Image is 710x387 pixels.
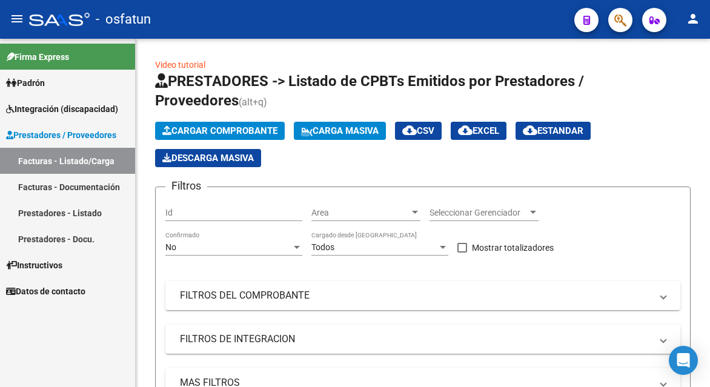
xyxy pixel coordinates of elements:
div: Open Intercom Messenger [669,346,698,375]
span: Firma Express [6,50,69,64]
span: - osfatun [96,6,151,33]
span: Carga Masiva [301,125,379,136]
span: Datos de contacto [6,285,85,298]
span: Estandar [523,125,583,136]
button: CSV [395,122,442,140]
span: PRESTADORES -> Listado de CPBTs Emitidos por Prestadores / Proveedores [155,73,584,109]
span: EXCEL [458,125,499,136]
span: Instructivos [6,259,62,272]
mat-icon: menu [10,12,24,26]
mat-expansion-panel-header: FILTROS DEL COMPROBANTE [165,281,680,310]
button: Carga Masiva [294,122,386,140]
span: Descarga Masiva [162,153,254,164]
span: Todos [311,242,334,252]
span: Prestadores / Proveedores [6,128,116,142]
span: (alt+q) [239,96,267,108]
mat-icon: person [686,12,700,26]
span: Mostrar totalizadores [472,240,554,255]
mat-icon: cloud_download [458,123,473,137]
span: Integración (discapacidad) [6,102,118,116]
mat-icon: cloud_download [523,123,537,137]
mat-panel-title: FILTROS DE INTEGRACION [180,332,651,346]
button: EXCEL [451,122,506,140]
span: Cargar Comprobante [162,125,277,136]
app-download-masive: Descarga masiva de comprobantes (adjuntos) [155,149,261,167]
button: Descarga Masiva [155,149,261,167]
span: CSV [402,125,434,136]
mat-expansion-panel-header: FILTROS DE INTEGRACION [165,325,680,354]
mat-icon: cloud_download [402,123,417,137]
button: Cargar Comprobante [155,122,285,140]
button: Estandar [516,122,591,140]
span: Padrón [6,76,45,90]
span: Seleccionar Gerenciador [430,208,528,218]
mat-panel-title: FILTROS DEL COMPROBANTE [180,289,651,302]
a: Video tutorial [155,60,205,70]
span: No [165,242,176,252]
span: Area [311,208,410,218]
h3: Filtros [165,177,207,194]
